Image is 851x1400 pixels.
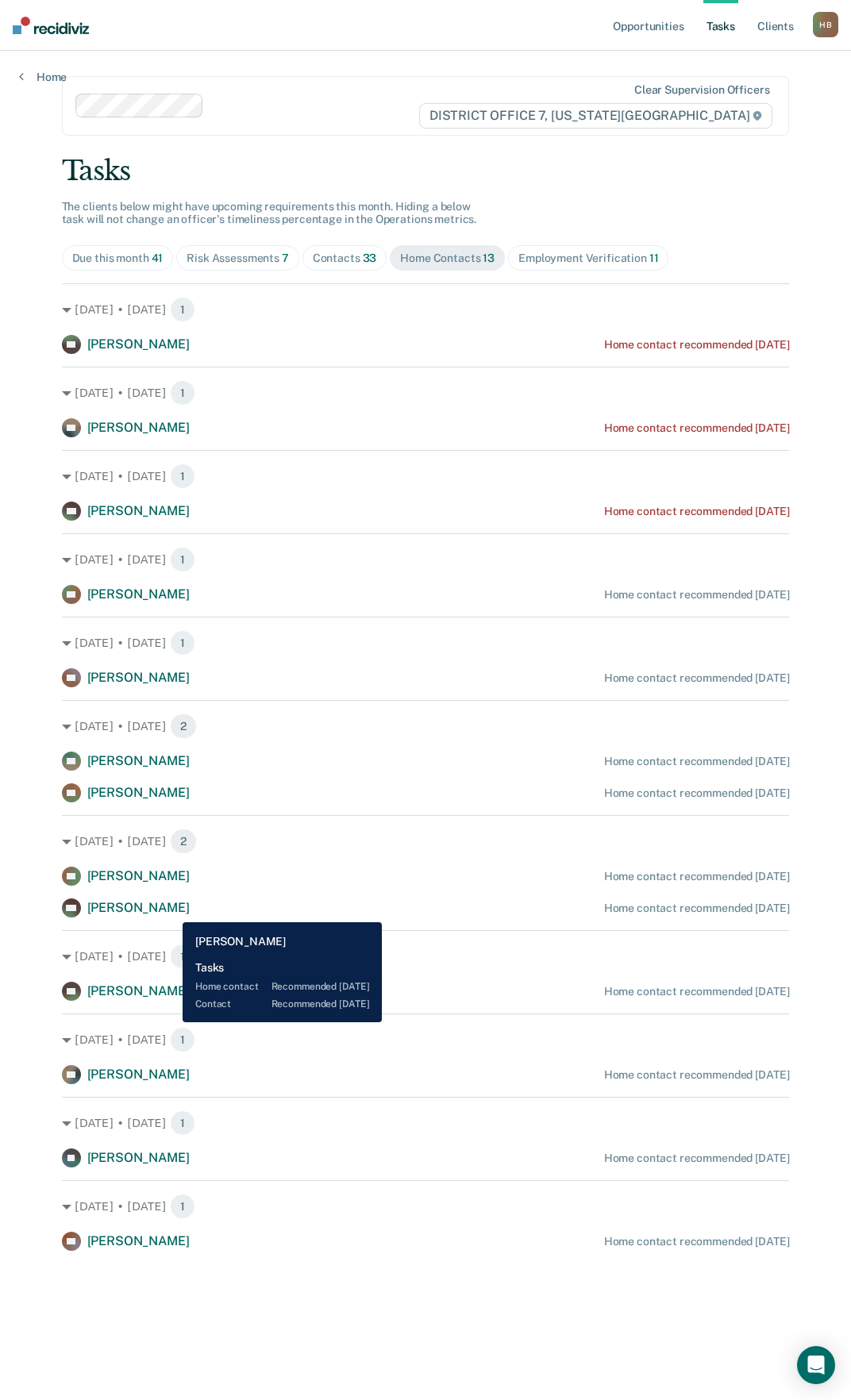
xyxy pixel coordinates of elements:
span: 1 [170,1027,195,1052]
div: Home contact recommended [DATE] [604,755,790,768]
span: The clients below might have upcoming requirements this month. Hiding a below task will not chang... [62,200,477,226]
a: Home [19,70,67,84]
span: 1 [170,463,195,489]
div: Home contact recommended [DATE] [604,1152,790,1165]
span: 2 [170,713,197,739]
span: 33 [363,252,377,264]
span: [PERSON_NAME] [87,670,190,685]
span: 1 [170,1194,195,1219]
div: Home contact recommended [DATE] [604,870,790,883]
div: [DATE] • [DATE] 1 [62,463,790,489]
img: Recidiviz [13,17,89,34]
span: 1 [170,297,195,322]
button: HB [813,12,838,37]
span: [PERSON_NAME] [87,587,190,602]
div: [DATE] • [DATE] 1 [62,1027,790,1052]
span: 7 [282,252,289,264]
span: 1 [170,944,195,969]
span: 1 [170,1110,195,1136]
div: Due this month [72,252,164,265]
div: Home contact recommended [DATE] [604,505,790,518]
span: [PERSON_NAME] [87,503,190,518]
span: 11 [649,252,659,264]
span: [PERSON_NAME] [87,337,190,352]
span: 2 [170,829,197,854]
div: Home contact recommended [DATE] [604,421,790,435]
div: Contacts [313,252,377,265]
span: [PERSON_NAME] [87,785,190,800]
span: [PERSON_NAME] [87,1150,190,1165]
div: Home contact recommended [DATE] [604,902,790,915]
span: DISTRICT OFFICE 7, [US_STATE][GEOGRAPHIC_DATA] [419,103,772,129]
div: [DATE] • [DATE] 1 [62,944,790,969]
span: [PERSON_NAME] [87,868,190,883]
div: [DATE] • [DATE] 1 [62,1110,790,1136]
div: Tasks [62,155,790,187]
div: H B [813,12,838,37]
span: [PERSON_NAME] [87,753,190,768]
div: Risk Assessments [187,252,289,265]
span: 1 [170,547,195,572]
span: 13 [483,252,495,264]
div: Home contact recommended [DATE] [604,588,790,602]
div: [DATE] • [DATE] 2 [62,829,790,854]
div: Employment Verification [518,252,658,265]
div: Home contact recommended [DATE] [604,1068,790,1082]
span: [PERSON_NAME] [87,983,190,998]
div: [DATE] • [DATE] 1 [62,297,790,322]
div: Home contact recommended [DATE] [604,985,790,998]
span: [PERSON_NAME] [87,420,190,435]
div: Home contact recommended [DATE] [604,1235,790,1248]
div: [DATE] • [DATE] 1 [62,1194,790,1219]
span: [PERSON_NAME] [87,1233,190,1248]
span: 1 [170,380,195,406]
div: Home contact recommended [DATE] [604,671,790,685]
div: Home contact recommended [DATE] [604,787,790,800]
div: Open Intercom Messenger [797,1346,835,1384]
div: [DATE] • [DATE] 1 [62,547,790,572]
div: Clear supervision officers [634,83,769,97]
div: [DATE] • [DATE] 1 [62,630,790,656]
span: [PERSON_NAME] [87,1067,190,1082]
span: 41 [152,252,164,264]
span: 1 [170,630,195,656]
div: [DATE] • [DATE] 2 [62,713,790,739]
div: Home Contacts [400,252,495,265]
div: [DATE] • [DATE] 1 [62,380,790,406]
div: Home contact recommended [DATE] [604,338,790,352]
span: [PERSON_NAME] [87,900,190,915]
